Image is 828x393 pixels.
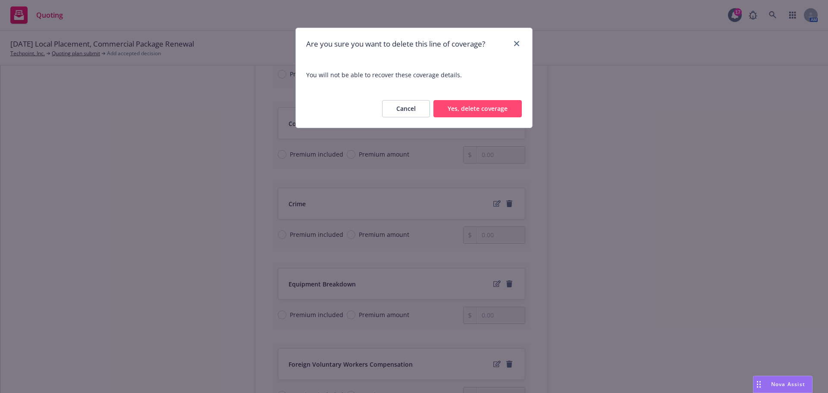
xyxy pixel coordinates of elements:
[771,380,805,388] span: Nova Assist
[433,100,522,117] button: Yes, delete coverage
[511,38,522,49] a: close
[382,100,430,117] button: Cancel
[753,376,764,393] div: Drag to move
[753,376,812,393] button: Nova Assist
[296,60,532,90] span: You will not be able to recover these coverage details.
[306,38,485,50] h1: Are you sure you want to delete this line of coverage?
